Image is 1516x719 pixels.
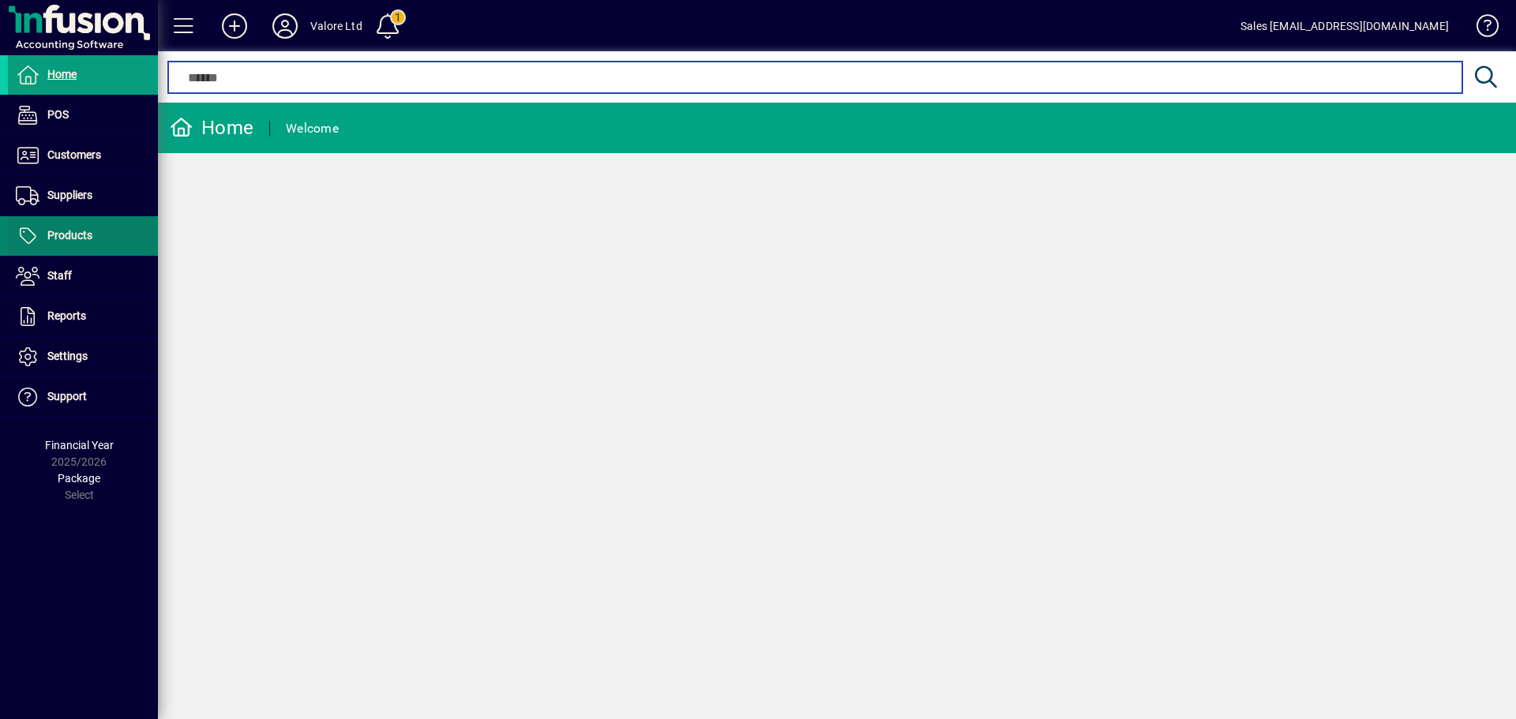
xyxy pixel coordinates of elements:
[8,176,158,215] a: Suppliers
[8,257,158,296] a: Staff
[1240,13,1449,39] div: Sales [EMAIL_ADDRESS][DOMAIN_NAME]
[47,189,92,201] span: Suppliers
[45,439,114,451] span: Financial Year
[47,269,72,282] span: Staff
[1465,3,1496,54] a: Knowledge Base
[8,216,158,256] a: Products
[286,116,339,141] div: Welcome
[8,136,158,175] a: Customers
[47,350,88,362] span: Settings
[47,148,101,161] span: Customers
[58,472,100,485] span: Package
[47,229,92,242] span: Products
[209,12,260,40] button: Add
[47,390,87,403] span: Support
[8,377,158,417] a: Support
[8,337,158,376] a: Settings
[8,95,158,135] a: POS
[310,13,362,39] div: Valore Ltd
[170,115,253,140] div: Home
[260,12,310,40] button: Profile
[47,108,69,121] span: POS
[8,297,158,336] a: Reports
[47,309,86,322] span: Reports
[47,68,77,81] span: Home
